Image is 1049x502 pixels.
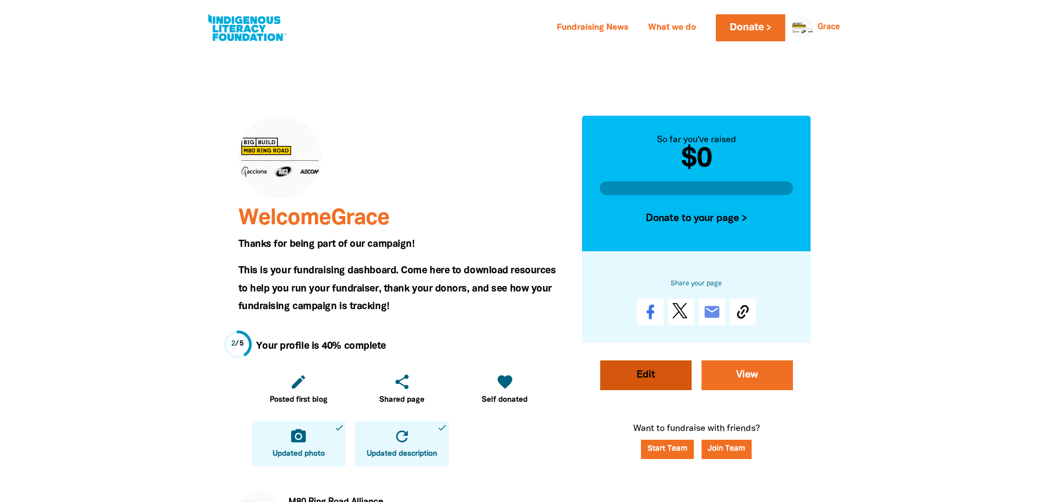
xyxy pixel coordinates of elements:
h2: $0 [600,147,793,173]
p: Want to fundraise with friends? [582,422,811,476]
a: editPosted first blog [252,366,346,412]
button: Copy Link [730,299,756,325]
div: / 5 [231,339,244,349]
i: share [393,373,411,391]
a: Fundraising News [550,19,635,37]
span: Welcome Grace [238,208,389,229]
a: Donate [716,14,785,41]
a: What we do [642,19,703,37]
span: Thanks for being part of our campaign! [238,240,415,249]
strong: Your profile is 40% complete [256,342,386,350]
i: done [334,423,344,433]
a: Share [637,299,664,325]
span: This is your fundraising dashboard. Come here to download resources to help you run your fundrais... [238,266,556,311]
a: camera_altUpdated photodone [252,421,346,467]
span: Updated photo [273,449,325,460]
span: Updated description [367,449,437,460]
i: refresh [393,428,411,445]
i: favorite [496,373,514,391]
a: Start Team [641,440,694,459]
a: shareShared page [355,366,449,412]
a: Post [668,299,694,325]
a: Grace [818,24,840,31]
i: camera_alt [290,428,307,445]
a: email [699,299,725,325]
div: So far you've raised [600,133,793,147]
span: Self donated [482,395,528,406]
a: Edit [600,360,692,390]
span: Shared page [379,395,425,406]
a: favoriteSelf donated [458,366,552,412]
h6: Share your page [600,278,793,290]
button: Donate to your page > [600,204,793,234]
i: edit [290,373,307,391]
span: 2 [231,341,236,347]
i: email [703,303,721,321]
i: done [437,423,447,433]
button: Join Team [702,440,752,459]
a: View [702,360,793,390]
span: Posted first blog [270,395,328,406]
a: refreshUpdated descriptiondone [355,421,449,467]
